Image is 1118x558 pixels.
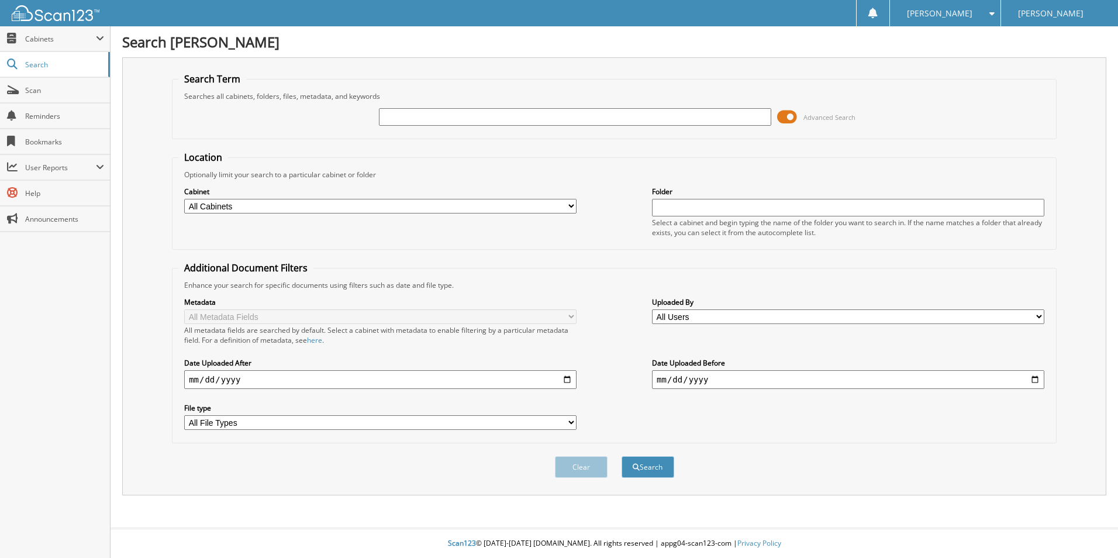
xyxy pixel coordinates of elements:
span: Scan [25,85,104,95]
div: Select a cabinet and begin typing the name of the folder you want to search in. If the name match... [652,218,1044,237]
a: here [307,335,322,345]
span: Bookmarks [25,137,104,147]
img: scan123-logo-white.svg [12,5,99,21]
div: All metadata fields are searched by default. Select a cabinet with metadata to enable filtering b... [184,325,577,345]
button: Clear [555,456,608,478]
span: Search [25,60,102,70]
span: [PERSON_NAME] [1018,10,1084,17]
label: Folder [652,187,1044,197]
label: Cabinet [184,187,577,197]
legend: Search Term [178,73,246,85]
span: Advanced Search [803,113,855,122]
input: end [652,370,1044,389]
a: Privacy Policy [737,538,781,548]
label: File type [184,403,577,413]
span: Help [25,188,104,198]
div: © [DATE]-[DATE] [DOMAIN_NAME]. All rights reserved | appg04-scan123-com | [111,529,1118,558]
label: Date Uploaded After [184,358,577,368]
legend: Location [178,151,228,164]
legend: Additional Document Filters [178,261,313,274]
label: Uploaded By [652,297,1044,307]
span: Reminders [25,111,104,121]
h1: Search [PERSON_NAME] [122,32,1106,51]
span: Cabinets [25,34,96,44]
label: Metadata [184,297,577,307]
span: User Reports [25,163,96,173]
label: Date Uploaded Before [652,358,1044,368]
button: Search [622,456,674,478]
div: Optionally limit your search to a particular cabinet or folder [178,170,1050,180]
span: Scan123 [448,538,476,548]
span: [PERSON_NAME] [907,10,972,17]
input: start [184,370,577,389]
span: Announcements [25,214,104,224]
div: Enhance your search for specific documents using filters such as date and file type. [178,280,1050,290]
div: Searches all cabinets, folders, files, metadata, and keywords [178,91,1050,101]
